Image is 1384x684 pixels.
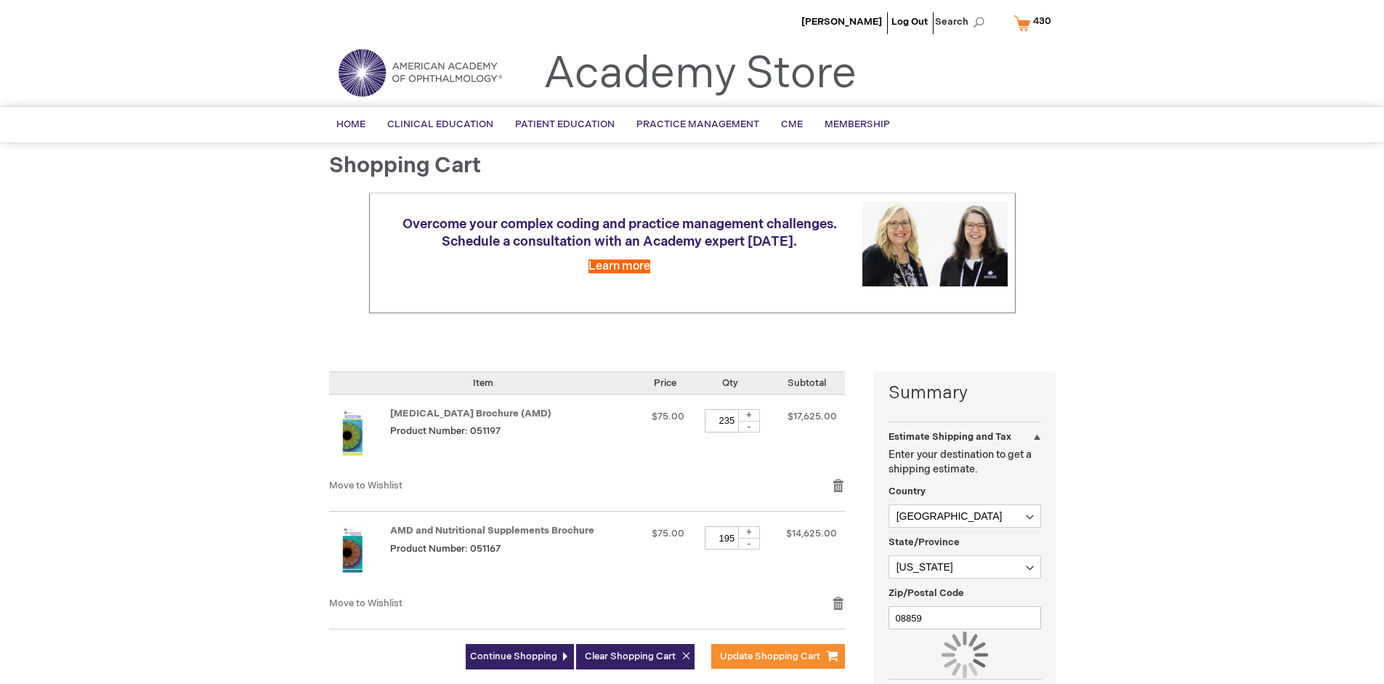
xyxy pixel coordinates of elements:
span: Overcome your complex coding and practice management challenges. Schedule a consultation with an ... [402,217,837,249]
a: Log Out [891,16,928,28]
span: Item [473,377,493,389]
div: - [738,538,760,550]
a: 430 [1011,10,1061,36]
span: Zip/Postal Code [889,587,964,599]
a: Age-Related Macular Degeneration Brochure (AMD) [329,409,390,464]
span: Search [935,7,990,36]
p: Enter your destination to get a shipping estimate. [889,448,1041,477]
strong: Estimate Shipping and Tax [889,431,1011,443]
span: $75.00 [652,411,684,422]
div: + [738,526,760,539]
img: Schedule a consultation with an Academy expert today [862,201,1008,286]
a: Learn more [588,259,650,273]
span: Clear Shopping Cart [585,651,676,662]
span: CME [781,118,803,130]
span: Continue Shopping [470,651,557,662]
span: Update Shopping Cart [720,651,820,662]
a: [PERSON_NAME] [801,16,882,28]
a: [MEDICAL_DATA] Brochure (AMD) [390,408,551,419]
span: Clinical Education [387,118,493,130]
div: - [738,421,760,432]
span: 430 [1033,15,1051,27]
span: $17,625.00 [788,411,837,422]
span: Qty [722,377,738,389]
span: Product Number: 051167 [390,543,501,555]
input: Qty [705,409,748,432]
span: Price [654,377,676,389]
span: Patient Education [515,118,615,130]
span: Product Number: 051197 [390,425,501,437]
a: Continue Shopping [466,644,574,669]
span: Home [336,118,365,130]
button: Update Shopping Cart [711,644,845,669]
input: Qty [705,526,748,550]
a: Move to Wishlist [329,480,402,491]
a: AMD and Nutritional Supplements Brochure [329,526,390,582]
span: Shopping Cart [329,153,481,179]
a: Academy Store [543,48,857,100]
strong: Summary [889,381,1041,406]
span: State/Province [889,536,960,548]
img: AMD and Nutritional Supplements Brochure [329,526,376,573]
span: Subtotal [788,377,826,389]
a: AMD and Nutritional Supplements Brochure [390,525,594,536]
img: Age-Related Macular Degeneration Brochure (AMD) [329,409,376,456]
span: $75.00 [652,528,684,539]
span: $14,625.00 [786,528,837,539]
div: + [738,409,760,422]
span: Practice Management [636,118,759,130]
button: Clear Shopping Cart [576,644,695,669]
span: Country [889,486,926,497]
a: Move to Wishlist [329,598,402,609]
span: Membership [825,118,890,130]
img: Loading... [942,632,988,678]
